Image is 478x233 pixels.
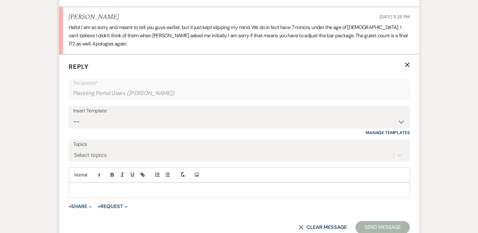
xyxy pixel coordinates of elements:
[69,23,410,48] p: Hello! I am so sorry and meant to tell you guys earlier, but it just kept slipping my mind. We do...
[98,204,100,209] span: +
[299,225,347,230] button: Clear message
[69,13,119,21] h5: [PERSON_NAME]
[73,140,405,149] label: Topics
[73,106,405,116] div: Insert Template
[69,204,92,209] button: Share
[379,14,410,20] span: [DATE] 11:28 PM
[127,89,174,98] span: ( [PERSON_NAME] )
[366,130,410,135] a: Manage Templates
[98,204,128,209] button: Request
[73,79,405,87] p: Recipients*
[73,87,405,99] div: Planning Portal Users
[69,204,71,209] span: +
[74,151,107,159] div: Select topics
[69,63,89,71] span: Reply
